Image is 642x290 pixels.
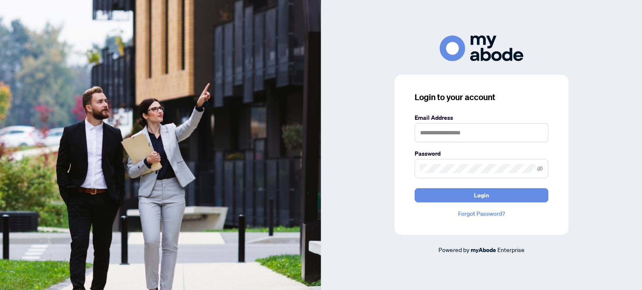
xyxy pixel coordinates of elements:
[440,35,523,61] img: ma-logo
[415,91,548,103] h3: Login to your account
[537,166,543,171] span: eye-invisible
[474,189,489,202] span: Login
[471,245,496,255] a: myAbode
[415,188,548,202] button: Login
[415,149,548,158] label: Password
[415,113,548,122] label: Email Address
[438,246,469,253] span: Powered by
[415,209,548,218] a: Forgot Password?
[497,246,525,253] span: Enterprise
